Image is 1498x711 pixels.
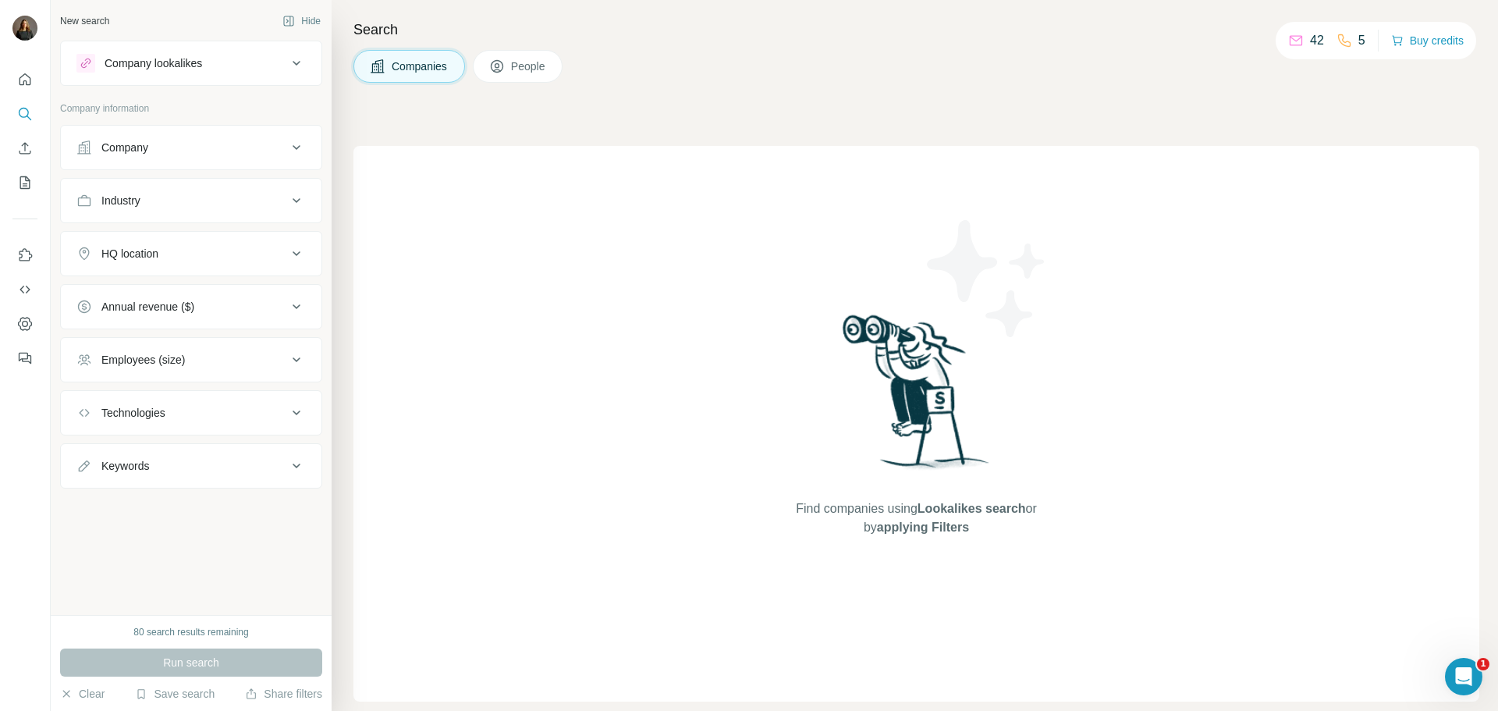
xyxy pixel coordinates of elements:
[511,59,547,74] span: People
[836,311,998,485] img: Surfe Illustration - Woman searching with binoculars
[12,310,37,338] button: Dashboard
[272,9,332,33] button: Hide
[12,100,37,128] button: Search
[1358,31,1365,50] p: 5
[61,44,321,82] button: Company lookalikes
[12,66,37,94] button: Quick start
[245,686,322,702] button: Share filters
[917,208,1057,349] img: Surfe Illustration - Stars
[61,182,321,219] button: Industry
[60,686,105,702] button: Clear
[12,241,37,269] button: Use Surfe on LinkedIn
[791,499,1041,537] span: Find companies using or by
[61,447,321,485] button: Keywords
[101,405,165,421] div: Technologies
[353,19,1479,41] h4: Search
[12,276,37,304] button: Use Surfe API
[1477,658,1489,670] span: 1
[101,246,158,261] div: HQ location
[105,55,202,71] div: Company lookalikes
[61,394,321,432] button: Technologies
[392,59,449,74] span: Companies
[1445,658,1482,695] iframe: Intercom live chat
[61,235,321,272] button: HQ location
[101,140,148,155] div: Company
[60,101,322,116] p: Company information
[101,352,185,368] div: Employees (size)
[1391,30,1464,52] button: Buy credits
[101,458,149,474] div: Keywords
[12,169,37,197] button: My lists
[877,521,969,534] span: applying Filters
[12,134,37,162] button: Enrich CSV
[101,193,140,208] div: Industry
[12,344,37,372] button: Feedback
[133,625,248,639] div: 80 search results remaining
[12,16,37,41] img: Avatar
[1310,31,1324,50] p: 42
[135,686,215,702] button: Save search
[61,288,321,325] button: Annual revenue ($)
[918,502,1026,515] span: Lookalikes search
[61,129,321,166] button: Company
[61,341,321,379] button: Employees (size)
[101,299,194,315] div: Annual revenue ($)
[60,14,109,28] div: New search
